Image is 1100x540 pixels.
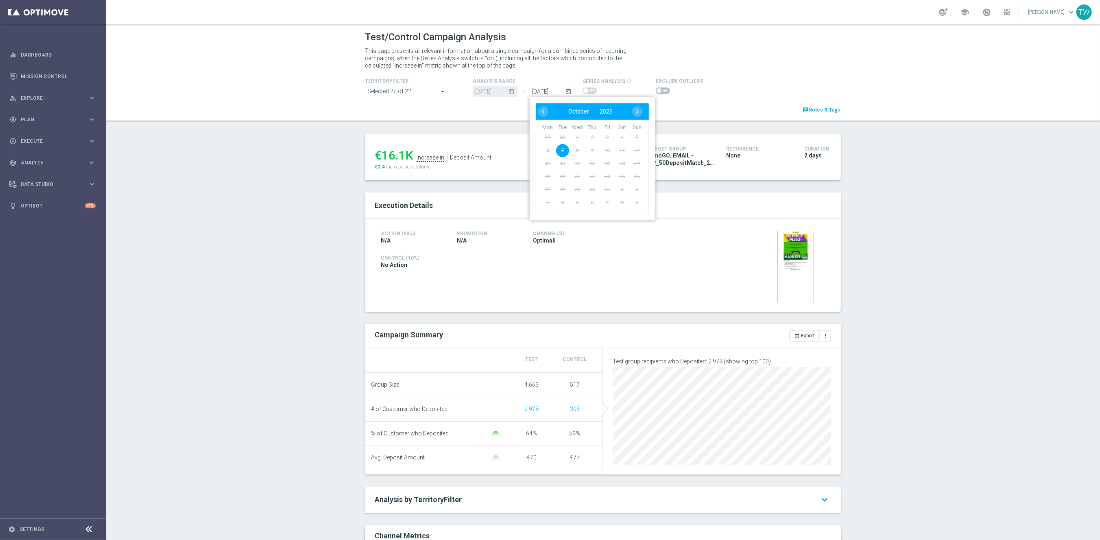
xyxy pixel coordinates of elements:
span: 9 [631,196,644,209]
span: 28 [556,183,569,196]
span: 64% [526,430,537,437]
span: 24 [601,170,614,183]
span: 10 [601,144,614,157]
span: €70 [527,454,537,461]
img: gaussianGreen.svg [488,431,504,436]
span: 30 [556,131,569,144]
button: equalizer Dashboard [9,52,96,58]
span: 14 [556,157,569,170]
bs-datepicker-navigation-view: ​ ​ ​ [538,106,643,117]
button: Mission Control [9,73,96,80]
span: 1 [615,183,629,196]
button: Data Studio keyboard_arrow_right [9,181,96,188]
span: Explore [21,96,88,101]
span: Analyze [21,160,88,165]
i: gps_fixed [9,116,17,123]
span: 27 [541,183,554,196]
span: None [726,152,740,159]
div: Plan [9,116,88,123]
div: track_changes Analyze keyboard_arrow_right [9,160,96,166]
div: Explore [9,94,88,102]
h2: Campaign Summary [375,330,443,339]
button: person_search Explore keyboard_arrow_right [9,95,96,101]
span: 31 [601,183,614,196]
span: 26 [631,170,644,183]
span: Group Size [371,381,399,388]
span: keyboard_arrow_down [1067,8,1076,17]
button: October [563,106,594,117]
i: equalizer [9,51,17,59]
i: keyboard_arrow_right [88,116,96,123]
th: weekday [555,124,570,131]
span: Plan [21,117,88,122]
div: €16.1K [375,148,413,163]
span: 30 [586,183,599,196]
span: Test [526,356,538,362]
th: weekday [540,124,555,131]
img: gaussianGrey.svg [488,455,504,461]
span: 2 [586,131,599,144]
span: › [632,106,643,117]
i: person_search [9,94,17,102]
span: 4 [615,131,629,144]
h4: Duration [804,146,831,152]
div: increase in [417,154,444,162]
span: €77 [570,454,580,461]
span: Optimail [533,237,556,244]
span: increase per customer [386,164,432,170]
i: today [565,86,574,95]
i: play_circle_outline [9,138,17,145]
p: Test group recipients who Deposited: 2,978 (showing top 100) [613,358,831,365]
span: Execution Details [375,201,433,210]
span: 6 [541,144,554,157]
button: 2025 [594,106,618,117]
span: Analysis by TerritoryFilter [375,495,462,504]
span: €3.4 [375,164,385,170]
span: % of Customer who Deposited [371,430,449,437]
span: ‹ [538,106,548,117]
a: Optibot [21,195,85,216]
input: Select Date [530,86,574,97]
span: Data Studio [21,182,88,187]
a: Settings [20,527,44,532]
button: lightbulb Optibot +10 [9,203,96,209]
span: 20 [541,170,554,183]
i: info_outline [626,79,631,83]
span: 2 [631,183,644,196]
span: 11 [615,144,629,157]
i: lightbulb [9,202,17,210]
span: October [568,108,589,115]
span: No Action [381,261,407,269]
h4: Control (10%) [381,255,673,261]
span: series analysis [583,79,625,84]
span: 25 [615,170,629,183]
span: 13 [541,157,554,170]
span: 517 [570,381,580,388]
span: 7 [601,196,614,209]
span: 22 [571,170,584,183]
div: TW [1076,4,1092,20]
i: today [508,86,517,95]
th: weekday [629,124,644,131]
span: N/A [381,237,391,244]
span: Show unique customers [525,406,539,412]
h4: Exclude Outliers [656,78,703,84]
span: 12 [631,144,644,157]
i: track_changes [9,159,17,166]
p: This page presents all relevant information about a single campaign (or a combined series of recu... [365,47,637,69]
span: 9 [586,144,599,157]
a: [PERSON_NAME]keyboard_arrow_down [1027,6,1076,18]
span: # of Customer who Deposited [371,406,447,413]
a: Dashboard [21,44,96,66]
i: settings [8,526,15,533]
button: gps_fixed Plan keyboard_arrow_right [9,116,96,123]
span: 8 [571,144,584,157]
span: Control [563,356,587,362]
i: keyboard_arrow_right [88,137,96,145]
h4: Action (90%) [381,231,445,236]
